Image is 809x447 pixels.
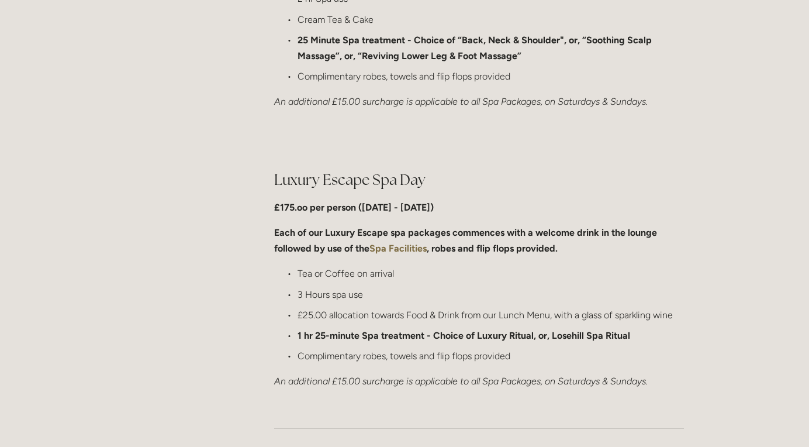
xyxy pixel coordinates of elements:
p: Tea or Coffee on arrival [298,266,684,281]
p: 3 Hours spa use [298,287,684,302]
em: An additional £15.00 surcharge is applicable to all Spa Packages, on Saturdays & Sundays. [274,376,648,387]
p: Complimentary robes, towels and flip flops provided [298,348,684,364]
strong: £175.oo per person ([DATE] - [DATE]) [274,202,434,213]
h2: Luxury Escape Spa Day [274,170,684,190]
a: Spa Facilities [369,243,427,254]
em: An additional £15.00 surcharge is applicable to all Spa Packages, on Saturdays & Sundays. [274,96,648,107]
p: Cream Tea & Cake [298,12,684,27]
p: Complimentary robes, towels and flip flops provided [298,68,684,84]
strong: 25 Minute Spa treatment - Choice of “Back, Neck & Shoulder", or, “Soothing Scalp Massage”, or, “R... [298,35,654,61]
p: £25.00 allocation towards Food & Drink from our Lunch Menu, with a glass of sparkling wine [298,307,684,323]
strong: , robes and flip flops provided. [427,243,558,254]
strong: 1 hr 25-minute Spa treatment - Choice of Luxury Ritual, or, Losehill Spa Ritual [298,330,630,341]
strong: Each of our Luxury Escape spa packages commences with a welcome drink in the lounge followed by u... [274,227,659,254]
